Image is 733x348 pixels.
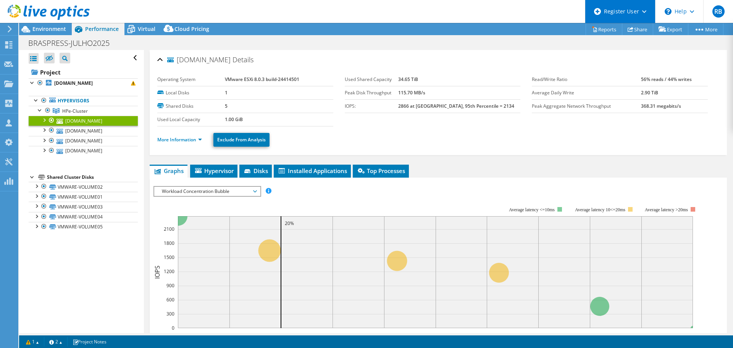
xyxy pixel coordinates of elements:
label: Used Local Capacity [157,116,225,123]
a: VMWARE-VOLUME01 [29,192,138,202]
text: 1200 [164,268,174,275]
text: 2100 [164,226,174,232]
b: VMware ESXi 8.0.3 build-24414501 [225,76,299,83]
a: [DOMAIN_NAME] [29,136,138,146]
text: 600 [166,296,174,303]
span: Installed Applications [278,167,347,175]
label: Average Daily Write [532,89,641,97]
text: 30% [328,332,337,338]
b: 2866 at [GEOGRAPHIC_DATA], 95th Percentile = 2134 [398,103,514,109]
a: More Information [157,136,202,143]
span: Hypervisor [194,167,234,175]
a: HPe-Cluster [29,106,138,116]
span: Details [232,55,253,64]
span: [DOMAIN_NAME] [167,56,231,64]
text: 40% [379,332,389,338]
b: 34.65 TiB [398,76,418,83]
b: 368.31 megabits/s [641,103,681,109]
b: 1.00 GiB [225,116,243,123]
label: IOPS: [345,102,398,110]
text: Average latency >20ms [645,207,688,212]
text: 20% [276,332,286,338]
b: 1 [225,89,228,96]
b: 115.70 MB/s [398,89,425,96]
text: 0 [172,325,174,331]
span: Workload Concentration Bubble [158,187,256,196]
text: 1500 [164,254,174,261]
a: Reports [586,23,622,35]
label: Local Disks [157,89,225,97]
text: 90% [637,332,646,338]
label: Peak Aggregate Network Throughput [532,102,641,110]
a: VMWARE-VOLUME05 [29,222,138,232]
a: Hypervisors [29,96,138,106]
text: 0% [175,332,181,338]
span: HPe-Cluster [62,108,88,114]
span: Disks [243,167,268,175]
text: IOPS [153,265,161,279]
text: 70% [534,332,543,338]
a: More [688,23,723,35]
a: 2 [44,337,68,346]
text: 300 [166,311,174,317]
label: Peak Disk Throughput [345,89,398,97]
text: 900 [166,282,174,289]
b: 5 [225,103,228,109]
span: Environment [32,25,66,32]
b: 2.90 TiB [641,89,658,96]
tspan: Average latency 10<=20ms [575,207,625,212]
span: Top Processes [357,167,405,175]
tspan: Average latency <=10ms [509,207,555,212]
text: 20% [285,220,294,227]
a: 1 [21,337,44,346]
a: [DOMAIN_NAME] [29,146,138,156]
a: Exclude From Analysis [213,133,270,147]
a: VMWARE-VOLUME03 [29,202,138,212]
label: Operating System [157,76,225,83]
span: Performance [85,25,119,32]
h1: BRASPRESS-JULHO2025 [25,39,121,47]
a: Export [653,23,688,35]
span: RB [712,5,725,18]
label: Used Shared Capacity [345,76,398,83]
a: [DOMAIN_NAME] [29,78,138,88]
a: VMWARE-VOLUME02 [29,182,138,192]
b: 56% reads / 44% writes [641,76,692,83]
text: 10% [225,332,234,338]
text: 80% [585,332,594,338]
a: Project Notes [67,337,112,346]
span: Virtual [138,25,155,32]
div: Shared Cluster Disks [47,173,138,182]
text: 60% [482,332,491,338]
span: Graphs [153,167,184,175]
a: [DOMAIN_NAME] [29,116,138,126]
a: [DOMAIN_NAME] [29,126,138,136]
label: Shared Disks [157,102,225,110]
svg: \n [665,8,672,15]
text: 50% [431,332,440,338]
a: VMWARE-VOLUME04 [29,212,138,222]
label: Read/Write Ratio [532,76,641,83]
b: [DOMAIN_NAME] [54,80,93,86]
a: Share [622,23,653,35]
text: 1800 [164,240,174,246]
a: Project [29,66,138,78]
span: Cloud Pricing [174,25,209,32]
text: 100% [687,332,699,338]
